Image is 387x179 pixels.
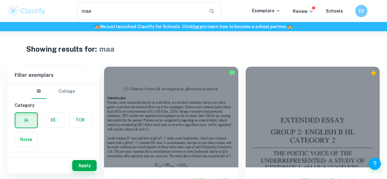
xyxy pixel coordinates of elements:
button: EE [42,113,65,127]
div: Filter type choice [32,84,75,99]
a: Schools [326,9,343,13]
img: Marked [229,70,235,76]
h1: maa [99,43,114,54]
span: 🏫 [95,24,100,29]
input: Search for any exemplars... [77,2,204,20]
button: IA [15,113,37,128]
a: here [193,24,202,29]
h6: Subject [15,155,92,161]
button: College [58,84,75,99]
button: Apply [72,160,97,171]
h1: Showing results for: [26,43,97,54]
p: Review [293,8,314,15]
span: 🏫 [287,24,292,29]
p: Exemplars [252,7,281,14]
h6: Filter exemplars [7,67,99,84]
button: Help and Feedback [369,158,381,170]
button: ES [355,5,367,17]
h6: We just launched Clastify for Schools. Click to learn how to become a school partner. [1,23,386,30]
button: TOK [69,113,91,127]
h6: ES [358,8,365,14]
button: IB [32,84,46,99]
button: Notes [15,132,38,147]
div: Premium [370,70,377,76]
img: Clastify logo [7,5,46,17]
h6: Category [15,102,92,109]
